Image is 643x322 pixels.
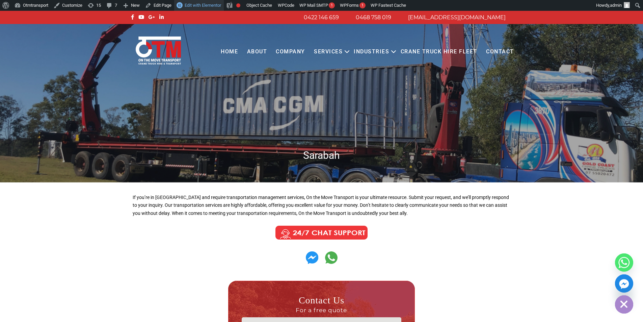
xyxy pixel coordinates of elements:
[331,3,333,7] span: 1
[236,3,240,7] div: Focus keyphrase not set
[306,251,318,264] img: Contact us on Whatsapp
[615,274,633,293] a: Facebook_Messenger
[242,43,271,61] a: About
[134,36,182,65] img: Otmtransport
[242,306,401,314] span: For a free quote
[325,251,338,264] img: Contact us on Whatsapp
[610,3,622,8] span: admin
[216,43,242,61] a: Home
[356,14,391,21] a: 0468 758 019
[129,149,514,162] h1: Sarabah
[271,43,310,61] a: COMPANY
[185,3,221,8] span: Edit with Elementor
[310,43,347,61] a: Services
[304,14,339,21] a: 0422 146 659
[242,294,401,314] h3: Contact Us
[133,194,511,218] p: If you’re in [GEOGRAPHIC_DATA] and require transportation management services, On the Move Transp...
[408,14,506,21] a: [EMAIL_ADDRESS][DOMAIN_NAME]
[359,2,366,8] div: 1
[396,43,481,61] a: Crane Truck Hire Fleet
[271,224,372,241] img: Call us Anytime
[482,43,518,61] a: Contact
[349,43,394,61] a: Industries
[615,253,633,272] a: Whatsapp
